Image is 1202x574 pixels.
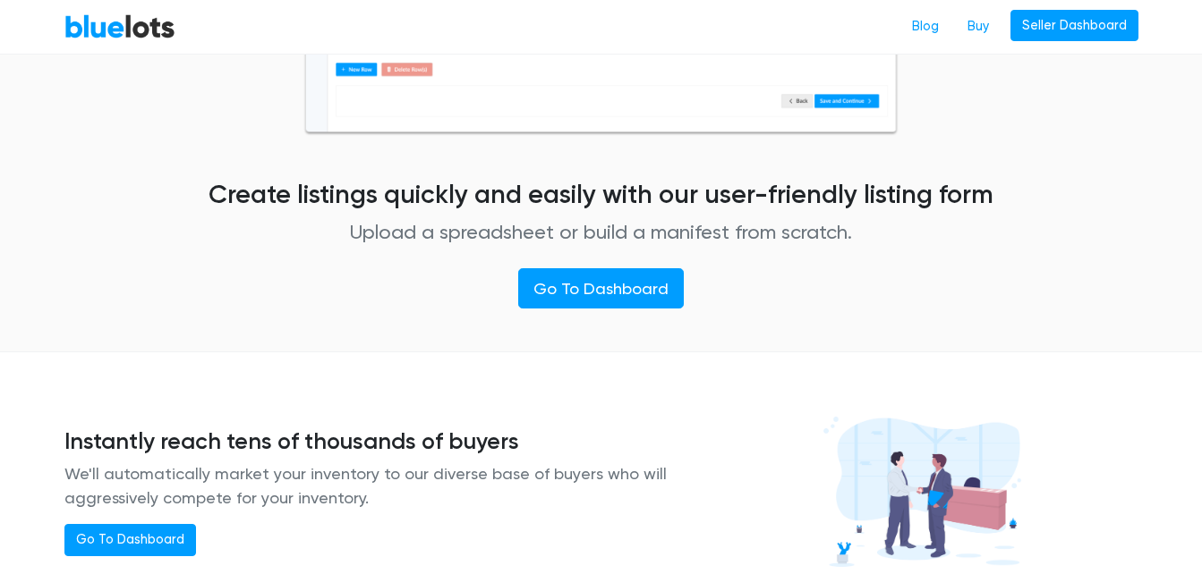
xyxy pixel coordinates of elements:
[64,524,196,556] a: Go To Dashboard
[64,13,175,39] a: BlueLots
[1010,10,1138,42] a: Seller Dashboard
[156,179,1046,210] h2: Create listings quickly and easily with our user-friendly listing form
[156,217,1046,247] p: Upload a spreadsheet or build a manifest from scratch.
[518,268,684,308] a: Go To Dashboard
[898,10,953,44] a: Blog
[64,427,680,454] h3: Instantly reach tens of thousands of buyers
[64,461,680,510] p: We'll automatically market your inventory to our diverse base of buyers who will aggressively com...
[953,10,1003,44] a: Buy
